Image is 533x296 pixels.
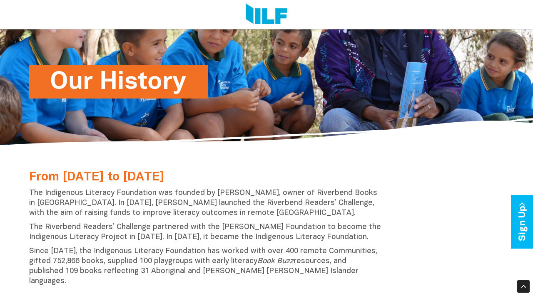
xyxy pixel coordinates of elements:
i: Book Buzz [257,258,294,265]
p: Since [DATE], the Indigenous Literacy Foundation has worked with over 400 remote Communities, gif... [29,247,382,286]
div: Scroll Back to Top [517,280,530,293]
h2: From [DATE] to [DATE] [29,170,382,184]
h1: Our History [50,65,187,99]
p: The Riverbend Readers’ Challenge partnered with the [PERSON_NAME] Foundation to become the Indige... [29,222,382,242]
p: The Indigenous Literacy Foundation was founded by [PERSON_NAME], owner of Riverbend Books in [GEO... [29,188,382,218]
img: Logo [246,3,287,26]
